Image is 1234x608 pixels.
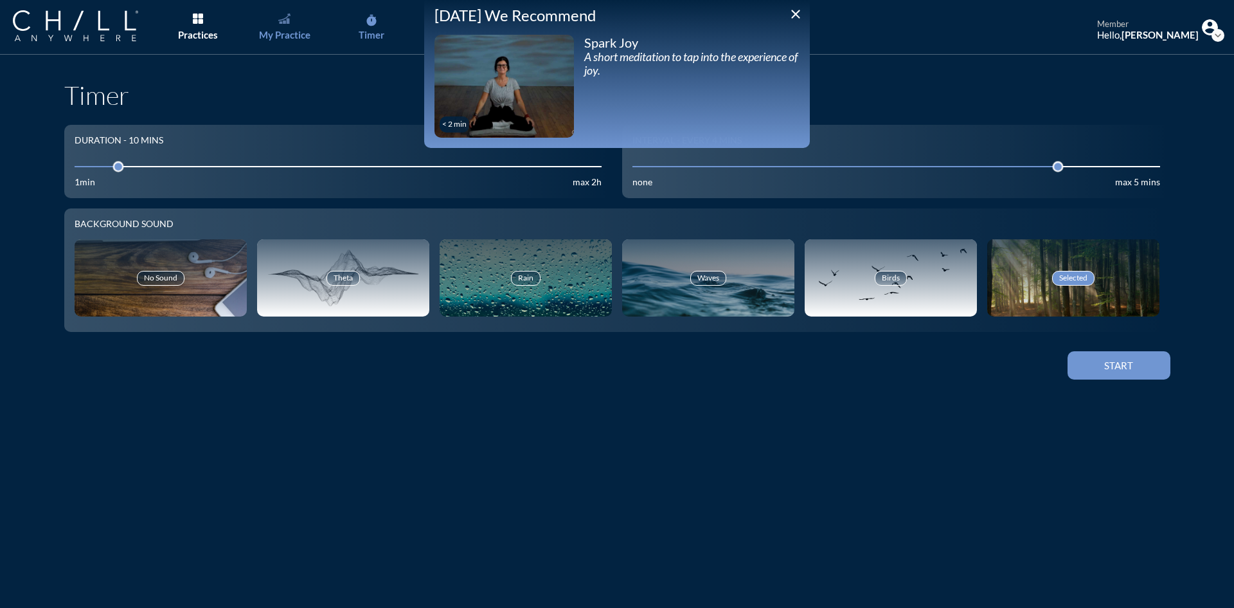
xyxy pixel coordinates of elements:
a: Company Logo [13,10,164,43]
div: 1min [75,177,95,188]
img: List [193,14,203,24]
div: Spark Joy [584,35,800,50]
strong: [PERSON_NAME] [1122,29,1199,41]
div: Waves [690,271,726,285]
div: [DATE] We Recommend [434,6,800,25]
h1: Timer [64,80,1170,111]
img: Company Logo [13,10,138,41]
div: Hello, [1097,29,1199,41]
div: Rain [511,271,541,285]
img: Graph [278,14,290,24]
div: Selected [1052,271,1095,285]
div: My Practice [259,29,310,41]
div: member [1097,19,1199,30]
div: none [632,177,652,188]
div: Practices [178,29,218,41]
div: A short meditation to tap into the experience of joy. [584,50,800,78]
div: Background sound [75,219,1160,230]
div: Duration - 10 mins [75,135,163,146]
button: Start [1068,351,1170,380]
div: Birds [875,271,907,285]
div: Start [1090,360,1148,371]
div: Theta [326,271,360,285]
div: No Sound [137,271,184,285]
i: close [788,6,803,22]
img: Profile icon [1202,19,1218,35]
div: max 2h [573,177,602,188]
div: < 2 min [442,120,467,129]
div: max 5 mins [1115,177,1160,188]
i: expand_more [1212,29,1224,42]
div: Timer [359,29,384,41]
i: timer [365,14,378,27]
